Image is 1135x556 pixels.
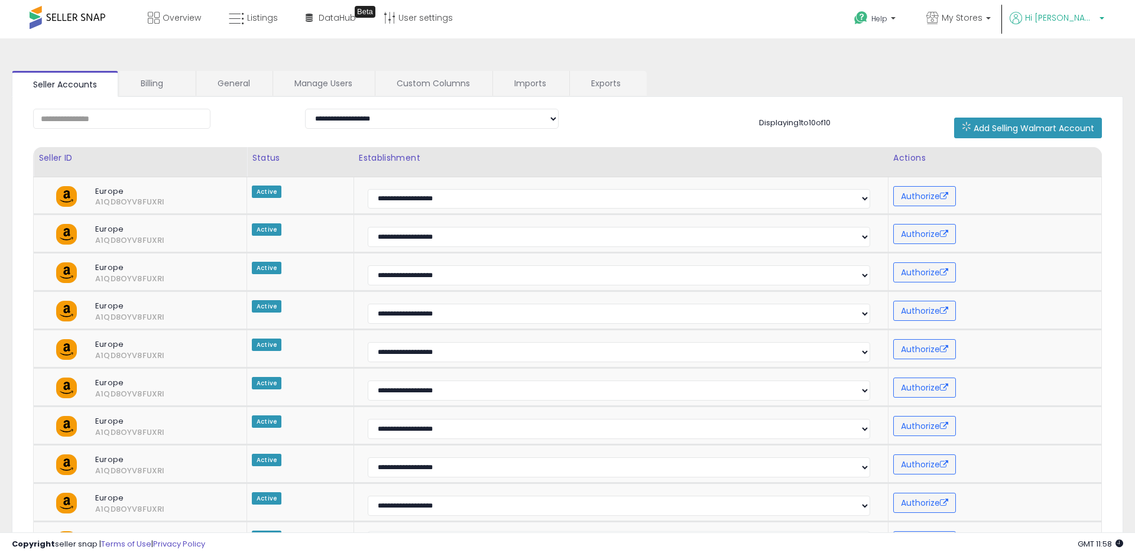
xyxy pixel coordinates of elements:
[252,454,281,466] span: Active
[252,492,281,505] span: Active
[56,186,77,207] img: amazon.png
[38,152,242,164] div: Seller ID
[86,186,220,197] span: Europe
[252,223,281,236] span: Active
[252,152,349,164] div: Status
[56,339,77,360] img: amazon.png
[86,312,109,323] span: A1QD8OYV8FUXRI
[86,224,220,235] span: Europe
[86,262,220,273] span: Europe
[252,415,281,428] span: Active
[893,416,956,436] button: Authorize
[86,339,220,350] span: Europe
[56,262,77,283] img: amazon.png
[570,71,646,96] a: Exports
[12,71,118,97] a: Seller Accounts
[56,416,77,437] img: amazon.png
[86,416,220,427] span: Europe
[893,186,956,206] button: Authorize
[86,235,109,246] span: A1QD8OYV8FUXRI
[252,531,281,543] span: Active
[845,2,907,38] a: Help
[893,224,956,244] button: Authorize
[86,378,220,388] span: Europe
[355,6,375,18] div: Tooltip anchor
[56,301,77,321] img: amazon.png
[893,152,1097,164] div: Actions
[86,274,109,284] span: A1QD8OYV8FUXRI
[319,12,356,24] span: DataHub
[86,531,220,542] span: Europe
[893,378,956,398] button: Authorize
[86,389,109,399] span: A1QD8OYV8FUXRI
[86,454,220,465] span: Europe
[871,14,887,24] span: Help
[119,71,194,96] a: Billing
[196,71,271,96] a: General
[375,71,491,96] a: Custom Columns
[1025,12,1096,24] span: Hi [PERSON_NAME]
[56,378,77,398] img: amazon.png
[493,71,568,96] a: Imports
[759,117,831,128] span: Displaying 1 to 10 of 10
[86,504,109,515] span: A1QD8OYV8FUXRI
[893,454,956,474] button: Authorize
[974,122,1094,134] span: Add Selling Walmart Account
[273,71,374,96] a: Manage Users
[101,538,151,550] a: Terms of Use
[942,12,982,24] span: My Stores
[1010,12,1104,38] a: Hi [PERSON_NAME]
[252,262,281,274] span: Active
[86,350,109,361] span: A1QD8OYV8FUXRI
[86,197,109,207] span: A1QD8OYV8FUXRI
[854,11,868,25] i: Get Help
[252,186,281,198] span: Active
[893,301,956,321] button: Authorize
[893,493,956,513] button: Authorize
[252,300,281,313] span: Active
[86,427,109,438] span: A1QD8OYV8FUXRI
[56,454,77,475] img: amazon.png
[252,339,281,351] span: Active
[12,538,55,550] strong: Copyright
[893,262,956,282] button: Authorize
[893,339,956,359] button: Authorize
[1078,538,1123,550] span: 2025-08-15 11:58 GMT
[86,466,109,476] span: A1QD8OYV8FUXRI
[86,301,220,311] span: Europe
[56,531,77,552] img: amazon.png
[954,118,1102,138] button: Add Selling Walmart Account
[893,531,956,551] button: Authorize
[252,377,281,389] span: Active
[359,152,883,164] div: Establishment
[153,538,205,550] a: Privacy Policy
[163,12,201,24] span: Overview
[86,493,220,503] span: Europe
[56,224,77,245] img: amazon.png
[368,531,870,548] span: 🇬🇧 United Kingdom
[56,493,77,513] img: amazon.png
[368,532,870,548] span: 🇬🇧 United Kingdom
[12,539,205,550] div: seller snap | |
[247,12,278,24] span: Listings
